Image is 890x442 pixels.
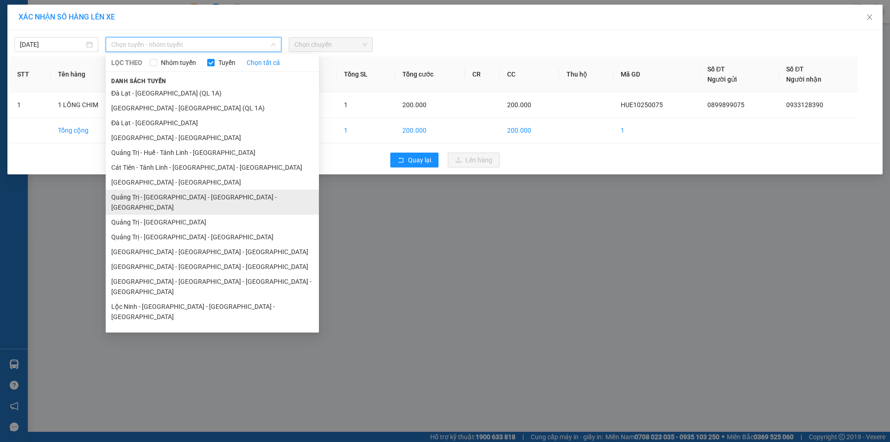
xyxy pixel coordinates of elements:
span: CC: [24,63,37,73]
li: Đà Lạt - [GEOGRAPHIC_DATA] [106,115,319,130]
span: close [866,13,873,21]
th: Tên hàng [51,57,134,92]
span: 1 [344,101,348,109]
span: 0933128390 [56,27,107,37]
span: BÀ RỊA VŨNG TÀU [56,5,128,26]
td: 1 LỒNG CHIM [51,92,134,118]
span: VP Huế [19,15,48,26]
span: CR: [3,63,16,73]
span: Quay lại [408,155,431,165]
th: CR [465,57,500,92]
span: 0899899075 [707,101,744,109]
span: Chọn tuyến - nhóm tuyến [111,38,276,51]
button: Close [857,5,883,31]
li: [GEOGRAPHIC_DATA] - [GEOGRAPHIC_DATA] - [GEOGRAPHIC_DATA] [106,259,319,274]
td: 200.000 [500,118,559,143]
span: Số ĐT [707,65,725,73]
td: 1 [613,118,700,143]
span: 0 [19,63,24,73]
li: Quảng Trị - [GEOGRAPHIC_DATA] [106,215,319,230]
th: Tổng cước [395,57,464,92]
span: Nhóm tuyến [157,58,200,68]
th: Mã GD [613,57,700,92]
td: 200.000 [395,118,464,143]
span: CHỢ ĐẤT ĐỎ, [GEOGRAPHIC_DATA] [56,38,139,59]
span: 200.000 [507,101,531,109]
li: [GEOGRAPHIC_DATA] - [GEOGRAPHIC_DATA] - [GEOGRAPHIC_DATA] [106,324,319,339]
th: CC [500,57,559,92]
li: Cát Tiên - Tánh Linh - [GEOGRAPHIC_DATA] - [GEOGRAPHIC_DATA] [106,160,319,175]
td: Tổng cộng [51,118,134,143]
li: Đà Lạt - [GEOGRAPHIC_DATA] (QL 1A) [106,86,319,101]
span: HUE10250075 [621,101,663,109]
th: STT [10,57,51,92]
span: Số ĐT [786,65,804,73]
span: 200.000 [402,101,426,109]
button: uploadLên hàng [448,153,500,167]
span: Người gửi [707,76,737,83]
th: Tổng SL [337,57,395,92]
th: Thu hộ [559,57,613,92]
span: LỌC THEO [111,58,142,68]
span: Tuyến [215,58,239,68]
span: VP HUẾ [18,38,48,49]
span: 0933128390 [786,101,823,109]
span: 200.000 [39,63,72,73]
a: Chọn tất cả [247,58,280,68]
span: down [271,42,276,47]
li: [GEOGRAPHIC_DATA] - [GEOGRAPHIC_DATA] (QL 1A) [106,101,319,115]
p: Gửi: [4,15,55,26]
li: [GEOGRAPHIC_DATA] - [GEOGRAPHIC_DATA] - [GEOGRAPHIC_DATA] - [GEOGRAPHIC_DATA] [106,274,319,299]
li: [GEOGRAPHIC_DATA] - [GEOGRAPHIC_DATA] - [GEOGRAPHIC_DATA] [106,244,319,259]
td: 1 [10,92,51,118]
li: Quảng Trị - [GEOGRAPHIC_DATA] - [GEOGRAPHIC_DATA] [106,230,319,244]
span: Danh sách tuyến [106,77,172,85]
td: 1 [337,118,395,143]
li: Quảng Trị - Huế - Tánh Linh - [GEOGRAPHIC_DATA] [106,145,319,160]
span: Chọn chuyến [294,38,367,51]
li: Quảng Trị - [GEOGRAPHIC_DATA] - [GEOGRAPHIC_DATA] - [GEOGRAPHIC_DATA] [106,190,319,215]
input: 12/10/2025 [20,39,84,50]
span: Lấy: [4,39,48,48]
span: Giao: [56,39,139,58]
span: XÁC NHẬN SỐ HÀNG LÊN XE [19,13,115,21]
span: rollback [398,157,404,164]
button: rollbackQuay lại [390,153,439,167]
span: 0899899075 [4,27,55,37]
p: Nhận: [56,5,139,26]
span: Người nhận [786,76,821,83]
li: [GEOGRAPHIC_DATA] - [GEOGRAPHIC_DATA] [106,175,319,190]
li: Lộc Ninh - [GEOGRAPHIC_DATA] - [GEOGRAPHIC_DATA] - [GEOGRAPHIC_DATA] [106,299,319,324]
li: [GEOGRAPHIC_DATA] - [GEOGRAPHIC_DATA] [106,130,319,145]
